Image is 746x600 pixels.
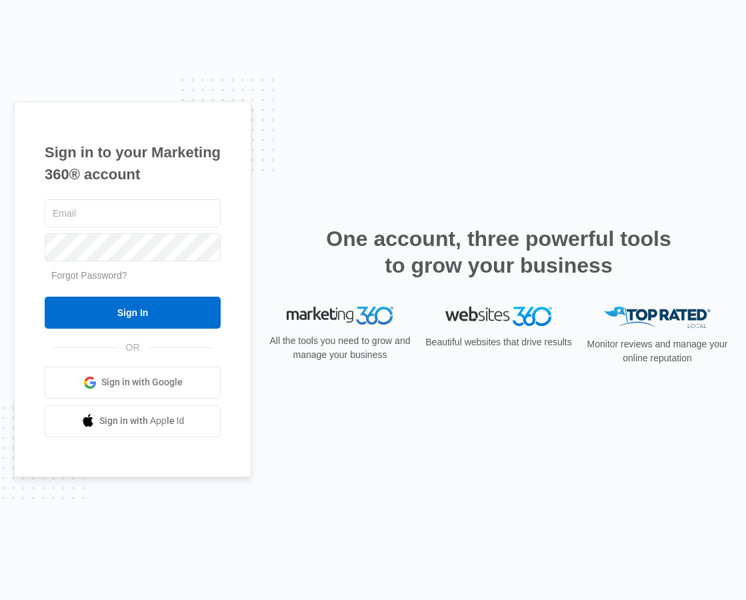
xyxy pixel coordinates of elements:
[99,414,185,428] span: Sign in with Apple Id
[101,375,183,389] span: Sign in with Google
[322,225,675,279] h2: One account, three powerful tools to grow your business
[604,307,711,329] img: Top Rated Local
[45,367,221,399] a: Sign in with Google
[45,405,221,437] a: Sign in with Apple Id
[45,297,221,329] input: Sign In
[45,199,221,227] input: Email
[583,337,732,365] p: Monitor reviews and manage your online reputation
[51,270,127,281] a: Forgot Password?
[424,335,573,349] p: Beautiful websites that drive results
[265,334,415,362] p: All the tools you need to grow and manage your business
[287,307,393,325] img: Marketing 360
[117,341,149,355] span: OR
[45,141,221,185] h1: Sign in to your Marketing 360® account
[445,307,552,326] img: Websites 360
